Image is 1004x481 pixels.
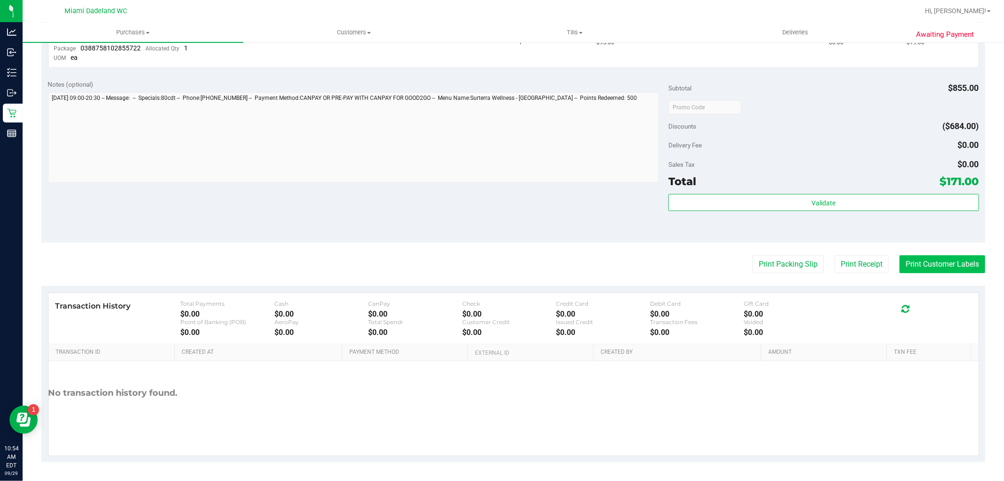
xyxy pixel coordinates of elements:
[668,194,979,211] button: Validate
[185,44,188,52] span: 1
[48,361,178,425] div: No transaction history found.
[462,318,556,326] div: Customer Credit
[811,199,835,207] span: Validate
[4,444,18,470] p: 10:54 AM EDT
[65,7,128,15] span: Miami Dadeland WC
[958,140,979,150] span: $0.00
[668,84,691,92] span: Subtotal
[7,27,16,37] inline-svg: Analytics
[744,318,837,326] div: Voided
[274,300,368,307] div: Cash
[180,310,274,318] div: $0.00
[7,129,16,138] inline-svg: Reports
[650,310,744,318] div: $0.00
[465,28,684,37] span: Tills
[274,310,368,318] div: $0.00
[894,349,967,356] a: Txn Fee
[556,300,650,307] div: Credit Card
[467,344,593,361] th: External ID
[900,255,985,273] button: Print Customer Labels
[54,45,76,52] span: Package
[958,159,979,169] span: $0.00
[753,255,824,273] button: Print Packing Slip
[668,161,695,168] span: Sales Tax
[556,318,650,326] div: Issued Credit
[180,318,274,326] div: Point of Banking (POB)
[23,23,243,42] a: Purchases
[464,23,685,42] a: Tills
[368,310,462,318] div: $0.00
[71,54,78,61] span: ea
[23,28,243,37] span: Purchases
[744,310,837,318] div: $0.00
[244,28,464,37] span: Customers
[54,55,66,61] span: UOM
[948,83,979,93] span: $855.00
[835,255,889,273] button: Print Receipt
[243,23,464,42] a: Customers
[556,310,650,318] div: $0.00
[685,23,906,42] a: Deliveries
[462,300,556,307] div: Check
[650,328,744,337] div: $0.00
[916,29,974,40] span: Awaiting Payment
[4,470,18,477] p: 09/29
[601,349,757,356] a: Created By
[943,121,979,131] span: ($684.00)
[556,328,650,337] div: $0.00
[668,175,696,188] span: Total
[368,300,462,307] div: CanPay
[668,100,741,114] input: Promo Code
[650,300,744,307] div: Debit Card
[770,28,821,37] span: Deliveries
[744,328,837,337] div: $0.00
[7,88,16,98] inline-svg: Outbound
[81,44,141,52] span: 0388758102855722
[274,318,368,326] div: AeroPay
[769,349,884,356] a: Amount
[368,328,462,337] div: $0.00
[9,406,38,434] iframe: Resource center
[368,318,462,326] div: Total Spendr
[744,300,837,307] div: Gift Card
[668,141,702,149] span: Delivery Fee
[7,48,16,57] inline-svg: Inbound
[180,328,274,337] div: $0.00
[28,404,39,416] iframe: Resource center unread badge
[674,39,707,44] span: 80cdt: 80% off line
[146,45,180,52] span: Allocated Qty
[668,118,696,135] span: Discounts
[925,7,986,15] span: Hi, [PERSON_NAME]!
[48,81,94,88] span: Notes (optional)
[650,318,744,326] div: Transaction Fees
[940,175,979,188] span: $171.00
[7,68,16,77] inline-svg: Inventory
[274,328,368,337] div: $0.00
[182,349,338,356] a: Created At
[56,349,171,356] a: Transaction ID
[462,328,556,337] div: $0.00
[349,349,464,356] a: Payment Method
[180,300,274,307] div: Total Payments
[462,310,556,318] div: $0.00
[7,108,16,118] inline-svg: Retail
